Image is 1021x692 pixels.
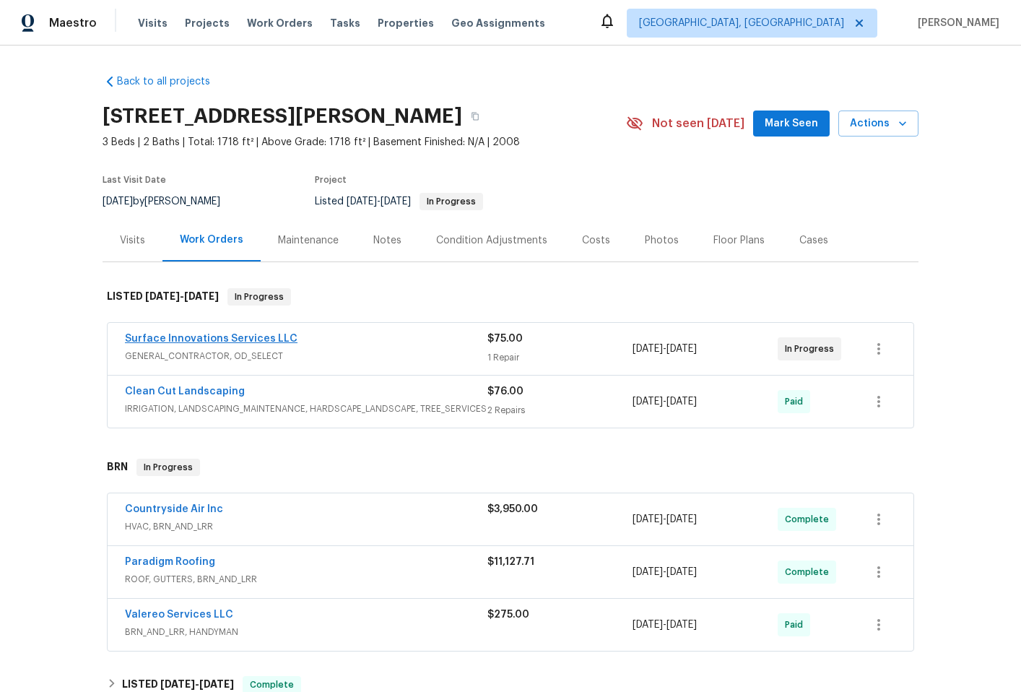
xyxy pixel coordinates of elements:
a: Surface Innovations Services LLC [125,334,297,344]
div: BRN In Progress [103,444,918,490]
div: by [PERSON_NAME] [103,193,238,210]
div: Condition Adjustments [436,233,547,248]
span: [DATE] [145,291,180,301]
span: [DATE] [633,620,663,630]
span: Project [315,176,347,184]
span: [DATE] [666,397,697,407]
span: Projects [185,16,230,30]
div: Costs [582,233,610,248]
span: - [633,394,697,409]
span: BRN_AND_LRR, HANDYMAN [125,625,487,639]
button: Actions [838,111,918,137]
span: IRRIGATION, LANDSCAPING_MAINTENANCE, HARDSCAPE_LANDSCAPE, TREE_SERVICES [125,402,487,416]
span: $75.00 [487,334,523,344]
span: Properties [378,16,434,30]
div: Floor Plans [713,233,765,248]
span: $76.00 [487,386,523,397]
div: Cases [799,233,828,248]
div: Photos [645,233,679,248]
span: [DATE] [666,620,697,630]
span: HVAC, BRN_AND_LRR [125,519,487,534]
span: [DATE] [103,196,133,207]
div: Work Orders [180,233,243,247]
div: LISTED [DATE]-[DATE]In Progress [103,274,918,320]
span: [PERSON_NAME] [912,16,999,30]
span: In Progress [138,460,199,475]
span: [DATE] [633,514,663,524]
span: In Progress [785,342,840,356]
span: Last Visit Date [103,176,166,184]
span: [DATE] [666,567,697,577]
span: Visits [138,16,168,30]
span: In Progress [421,197,482,206]
span: - [145,291,219,301]
span: Paid [785,394,809,409]
a: Paradigm Roofing [125,557,215,567]
span: GENERAL_CONTRACTOR, OD_SELECT [125,349,487,363]
span: Actions [850,115,907,133]
div: Notes [373,233,401,248]
span: Tasks [330,18,360,28]
span: [DATE] [184,291,219,301]
span: $11,127.71 [487,557,534,567]
span: [GEOGRAPHIC_DATA], [GEOGRAPHIC_DATA] [639,16,844,30]
a: Valereo Services LLC [125,610,233,620]
span: Work Orders [247,16,313,30]
span: 3 Beds | 2 Baths | Total: 1718 ft² | Above Grade: 1718 ft² | Basement Finished: N/A | 2008 [103,135,626,150]
span: - [347,196,411,207]
span: Mark Seen [765,115,818,133]
span: [DATE] [199,679,234,689]
div: 1 Repair [487,350,633,365]
span: Maestro [49,16,97,30]
span: [DATE] [633,567,663,577]
span: - [633,342,697,356]
span: Complete [244,678,300,692]
div: Visits [120,233,145,248]
span: [DATE] [666,344,697,354]
span: - [633,512,697,527]
a: Countryside Air Inc [125,504,223,514]
span: [DATE] [633,397,663,407]
a: Back to all projects [103,74,241,89]
h6: LISTED [107,288,219,306]
span: [DATE] [666,514,697,524]
span: ROOF, GUTTERS, BRN_AND_LRR [125,572,487,587]
span: In Progress [229,290,290,304]
span: Listed [315,196,483,207]
span: - [633,565,697,579]
a: Clean Cut Landscaping [125,386,245,397]
span: Not seen [DATE] [652,116,744,131]
span: [DATE] [381,196,411,207]
h2: [STREET_ADDRESS][PERSON_NAME] [103,109,462,124]
h6: BRN [107,459,128,476]
span: Complete [785,512,835,527]
span: $275.00 [487,610,529,620]
span: [DATE] [347,196,377,207]
button: Mark Seen [753,111,830,137]
button: Copy Address [462,103,488,129]
div: 2 Repairs [487,403,633,418]
span: [DATE] [160,679,195,689]
span: - [633,618,697,632]
span: Paid [785,618,809,632]
span: [DATE] [633,344,663,354]
span: Complete [785,565,835,579]
span: $3,950.00 [487,504,538,514]
span: Geo Assignments [451,16,545,30]
span: - [160,679,234,689]
div: Maintenance [278,233,339,248]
